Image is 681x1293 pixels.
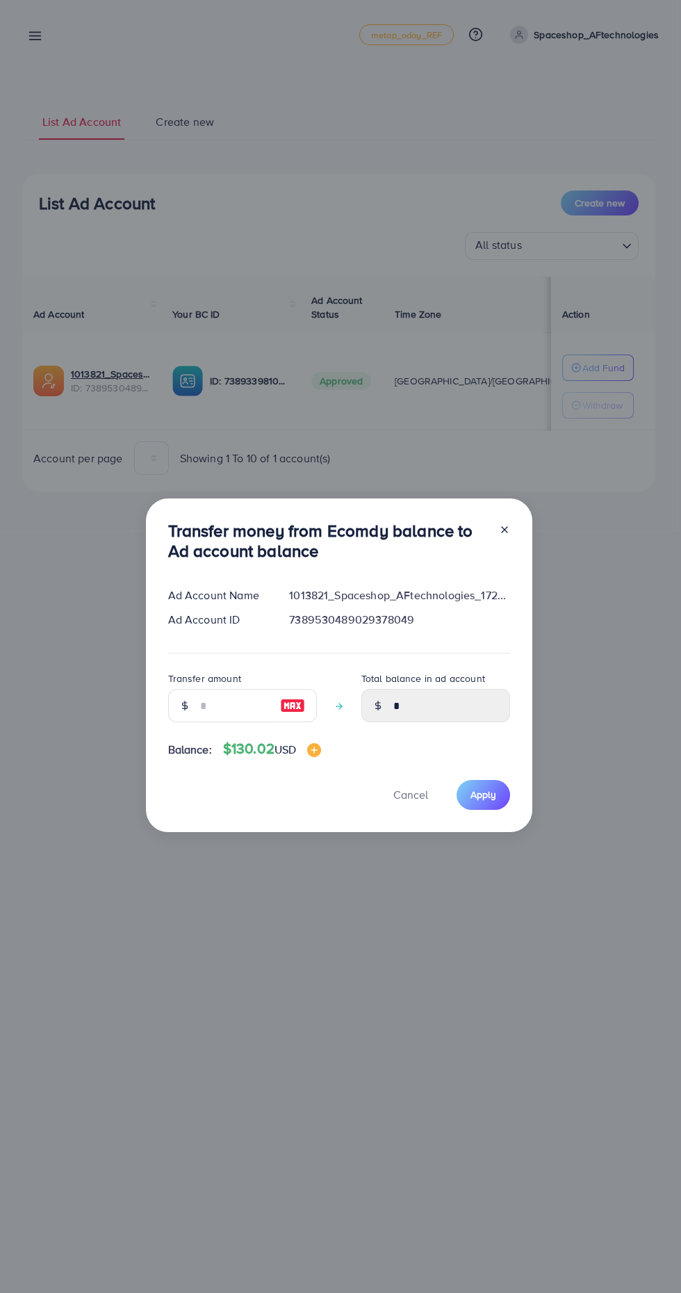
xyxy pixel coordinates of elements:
div: Ad Account Name [157,587,279,603]
img: image [307,743,321,757]
span: Balance: [168,742,212,758]
div: 1013821_Spaceshop_AFtechnologies_1720509149843 [278,587,520,603]
span: USD [274,742,296,757]
iframe: Chat [622,1230,671,1283]
div: Ad Account ID [157,612,279,628]
button: Apply [457,780,510,810]
label: Transfer amount [168,672,241,685]
span: Cancel [393,787,428,802]
div: 7389530489029378049 [278,612,520,628]
span: Apply [470,788,496,802]
label: Total balance in ad account [361,672,485,685]
img: image [280,697,305,714]
h3: Transfer money from Ecomdy balance to Ad account balance [168,521,488,561]
h4: $130.02 [223,740,322,758]
button: Cancel [376,780,445,810]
